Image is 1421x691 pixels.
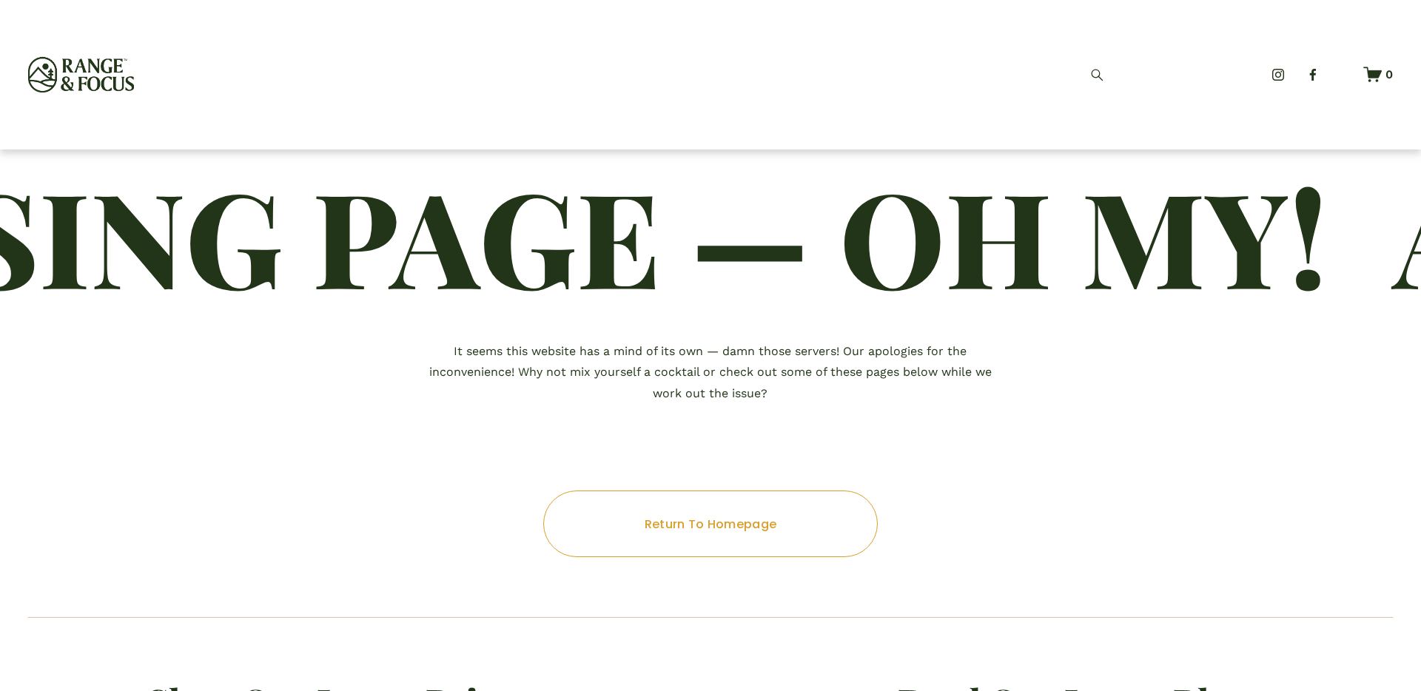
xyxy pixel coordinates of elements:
[1363,65,1393,84] a: 0 items in cart
[1306,67,1320,82] a: Facebook
[28,57,133,92] img: Range &amp; Focus
[1385,67,1393,81] span: 0
[1271,67,1286,82] a: Instagram
[543,491,879,557] a: Return To Homepage
[429,341,992,405] p: It seems this website has a mind of its own — damn those servers! Our apologies for the inconveni...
